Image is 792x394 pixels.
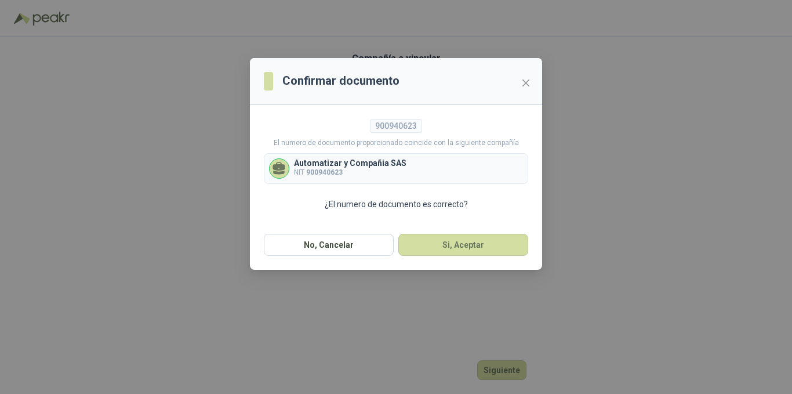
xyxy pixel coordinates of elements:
[521,78,531,88] span: close
[282,72,399,90] h3: Confirmar documento
[517,74,535,92] button: Close
[306,168,343,176] b: 900940623
[294,159,406,167] p: Automatizar y Compañia SAS
[264,138,528,149] p: El numero de documento proporcionado coincide con la siguiente compañía
[264,198,528,211] p: ¿El numero de documento es correcto?
[264,234,394,256] button: No, Cancelar
[398,234,528,256] button: Si, Aceptar
[370,119,422,133] div: 900940623
[294,167,406,178] p: NIT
